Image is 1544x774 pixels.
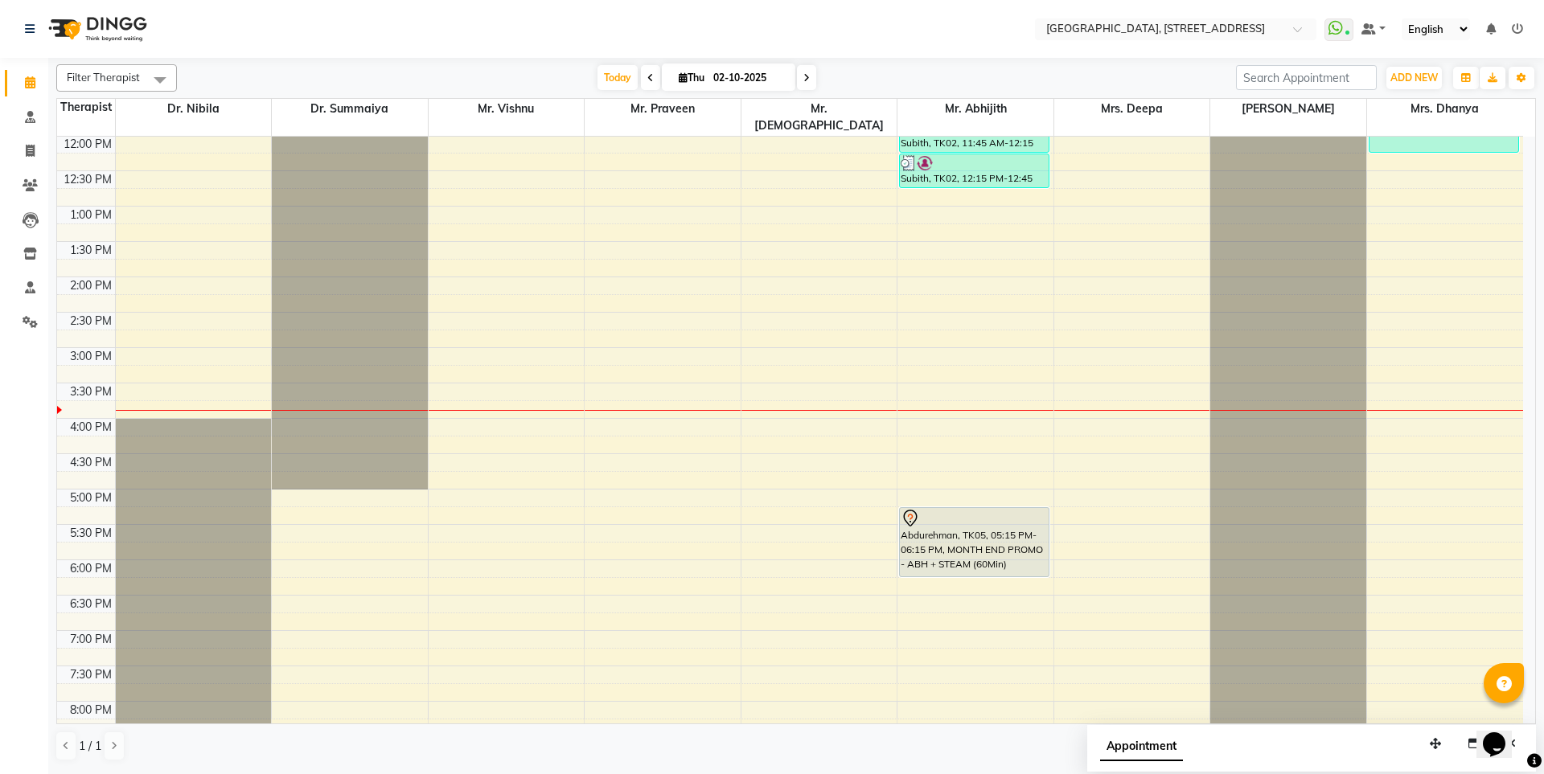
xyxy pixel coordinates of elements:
[67,560,115,577] div: 6:00 PM
[67,631,115,648] div: 7:00 PM
[67,242,115,259] div: 1:30 PM
[60,171,115,188] div: 12:30 PM
[1390,72,1438,84] span: ADD NEW
[67,489,115,506] div: 5:00 PM
[67,71,140,84] span: Filter Therapist
[597,65,638,90] span: Today
[1054,99,1210,119] span: Mrs. Deepa
[900,508,1049,576] div: Abdurehman, TK05, 05:15 PM-06:15 PM, MONTH END PROMO - ABH + STEAM (60Min)
[67,454,115,471] div: 4:30 PM
[1367,99,1523,119] span: Mrs. Dhanya
[585,99,741,119] span: Mr. Praveen
[67,666,115,683] div: 7:30 PM
[116,99,272,119] span: Dr. Nibila
[1236,65,1377,90] input: Search Appointment
[675,72,708,84] span: Thu
[897,99,1053,119] span: Mr. Abhijith
[900,154,1049,187] div: Subith, TK02, 12:15 PM-12:45 PM, [PERSON_NAME]
[41,6,151,51] img: logo
[60,136,115,153] div: 12:00 PM
[67,383,115,400] div: 3:30 PM
[67,702,115,719] div: 8:00 PM
[1100,732,1183,761] span: Appointment
[67,525,115,542] div: 5:30 PM
[67,277,115,294] div: 2:00 PM
[67,313,115,330] div: 2:30 PM
[1386,67,1442,89] button: ADD NEW
[1476,710,1528,758] iframe: chat widget
[429,99,585,119] span: Mr. Vishnu
[741,99,897,136] span: Mr. [DEMOGRAPHIC_DATA]
[272,99,428,119] span: Dr. Summaiya
[79,738,101,755] span: 1 / 1
[67,419,115,436] div: 4:00 PM
[67,348,115,365] div: 3:00 PM
[57,99,115,116] div: Therapist
[708,66,789,90] input: 2025-10-02
[67,207,115,223] div: 1:00 PM
[67,596,115,612] div: 6:30 PM
[1210,99,1366,119] span: [PERSON_NAME]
